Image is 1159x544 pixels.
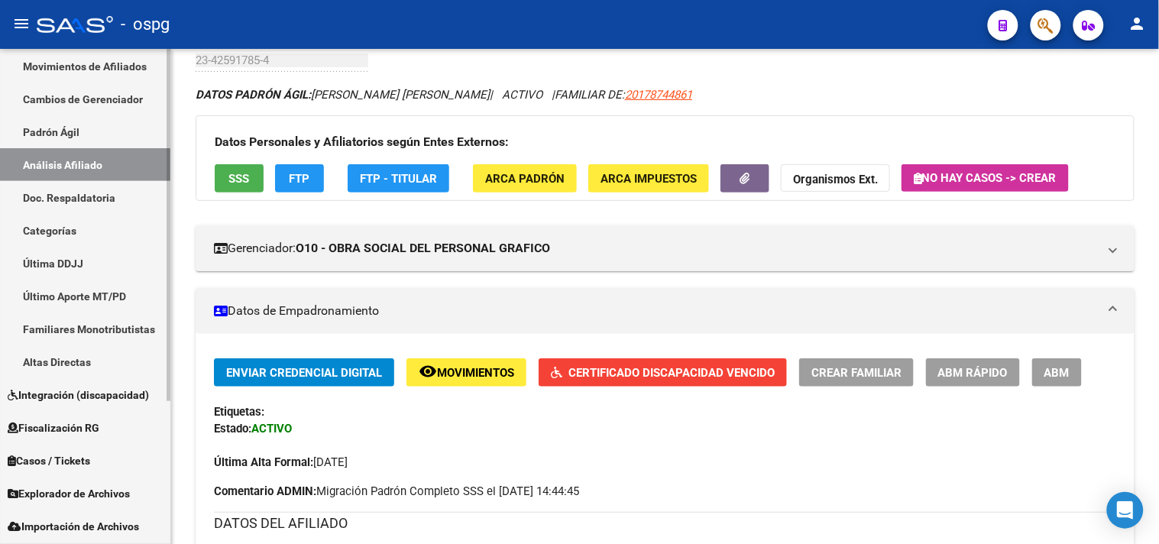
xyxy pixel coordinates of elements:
[196,88,311,102] strong: DATOS PADRÓN ÁGIL:
[926,358,1020,387] button: ABM Rápido
[214,405,264,419] strong: Etiquetas:
[290,172,310,186] span: FTP
[938,366,1008,380] span: ABM Rápido
[214,484,316,498] strong: Comentario ADMIN:
[588,164,709,193] button: ARCA Impuestos
[8,419,99,436] span: Fiscalización RG
[8,387,149,403] span: Integración (discapacidad)
[8,452,90,469] span: Casos / Tickets
[601,172,697,186] span: ARCA Impuestos
[625,88,692,102] span: 20178744861
[215,164,264,193] button: SSS
[214,483,579,500] span: Migración Padrón Completo SSS el [DATE] 14:44:45
[360,172,437,186] span: FTP - Titular
[196,288,1135,334] mat-expansion-panel-header: Datos de Empadronamiento
[348,164,449,193] button: FTP - Titular
[473,164,577,193] button: ARCA Padrón
[214,358,394,387] button: Enviar Credencial Digital
[1107,492,1144,529] div: Open Intercom Messenger
[196,88,490,102] span: [PERSON_NAME] [PERSON_NAME]
[555,88,692,102] span: FAMILIAR DE:
[902,164,1069,192] button: No hay casos -> Crear
[214,422,251,436] strong: Estado:
[8,518,139,535] span: Importación de Archivos
[406,358,526,387] button: Movimientos
[214,303,1098,319] mat-panel-title: Datos de Empadronamiento
[568,366,775,380] span: Certificado Discapacidad Vencido
[214,240,1098,257] mat-panel-title: Gerenciador:
[781,164,890,193] button: Organismos Ext.
[1044,366,1070,380] span: ABM
[12,15,31,33] mat-icon: menu
[485,172,565,186] span: ARCA Padrón
[793,173,878,186] strong: Organismos Ext.
[226,366,382,380] span: Enviar Credencial Digital
[419,362,437,380] mat-icon: remove_red_eye
[539,358,787,387] button: Certificado Discapacidad Vencido
[1128,15,1147,33] mat-icon: person
[229,172,250,186] span: SSS
[296,240,550,257] strong: O10 - OBRA SOCIAL DEL PERSONAL GRAFICO
[8,485,130,502] span: Explorador de Archivos
[214,513,1116,534] h3: DATOS DEL AFILIADO
[196,88,692,102] i: | ACTIVO |
[914,171,1057,185] span: No hay casos -> Crear
[251,422,292,436] strong: ACTIVO
[275,164,324,193] button: FTP
[121,8,170,41] span: - ospg
[437,366,514,380] span: Movimientos
[799,358,914,387] button: Crear Familiar
[1032,358,1082,387] button: ABM
[196,225,1135,271] mat-expansion-panel-header: Gerenciador:O10 - OBRA SOCIAL DEL PERSONAL GRAFICO
[214,455,313,469] strong: Última Alta Formal:
[811,366,902,380] span: Crear Familiar
[214,455,348,469] span: [DATE]
[215,131,1115,153] h3: Datos Personales y Afiliatorios según Entes Externos:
